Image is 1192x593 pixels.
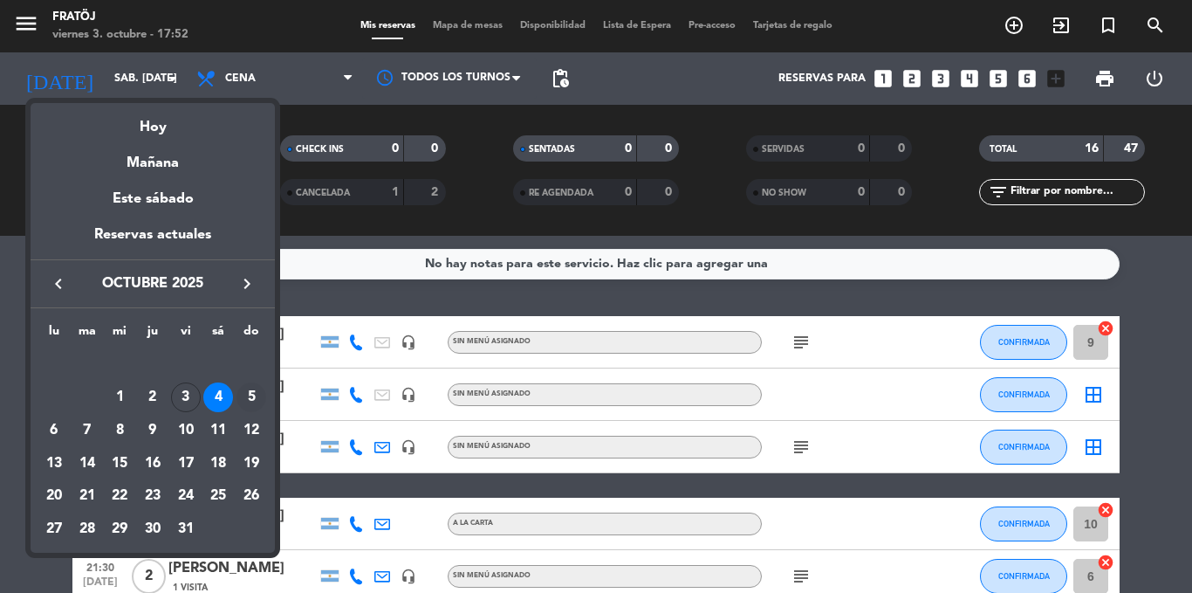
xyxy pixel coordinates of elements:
[236,416,266,445] div: 12
[138,416,168,445] div: 9
[169,447,202,480] td: 17 de octubre de 2025
[71,480,104,514] td: 21 de octubre de 2025
[105,383,134,412] div: 1
[103,480,136,514] td: 22 de octubre de 2025
[235,321,268,348] th: domingo
[31,175,275,224] div: Este sábado
[103,414,136,447] td: 8 de octubre de 2025
[236,449,266,479] div: 19
[72,514,102,544] div: 28
[39,416,69,445] div: 6
[202,480,236,514] td: 25 de octubre de 2025
[169,382,202,415] td: 3 de octubre de 2025
[171,482,201,512] div: 24
[31,224,275,259] div: Reservas actuales
[138,449,168,479] div: 16
[138,482,168,512] div: 23
[236,383,266,412] div: 5
[235,447,268,480] td: 19 de octubre de 2025
[138,383,168,412] div: 2
[38,348,268,382] td: OCT.
[203,482,233,512] div: 25
[171,416,201,445] div: 10
[39,482,69,512] div: 20
[39,514,69,544] div: 27
[136,382,169,415] td: 2 de octubre de 2025
[136,414,169,447] td: 9 de octubre de 2025
[171,514,201,544] div: 31
[38,414,71,447] td: 6 de octubre de 2025
[136,480,169,514] td: 23 de octubre de 2025
[235,414,268,447] td: 12 de octubre de 2025
[38,480,71,514] td: 20 de octubre de 2025
[203,416,233,445] div: 11
[72,449,102,479] div: 14
[105,514,134,544] div: 29
[48,273,69,294] i: keyboard_arrow_left
[138,514,168,544] div: 30
[105,482,134,512] div: 22
[31,139,275,175] div: Mañana
[202,447,236,480] td: 18 de octubre de 2025
[202,414,236,447] td: 11 de octubre de 2025
[71,414,104,447] td: 7 de octubre de 2025
[203,449,233,479] div: 18
[103,382,136,415] td: 1 de octubre de 2025
[71,321,104,348] th: martes
[39,449,69,479] div: 13
[43,272,74,295] button: keyboard_arrow_left
[72,482,102,512] div: 21
[169,513,202,546] td: 31 de octubre de 2025
[169,414,202,447] td: 10 de octubre de 2025
[136,447,169,480] td: 16 de octubre de 2025
[103,447,136,480] td: 15 de octubre de 2025
[202,382,236,415] td: 4 de octubre de 2025
[169,480,202,514] td: 24 de octubre de 2025
[169,321,202,348] th: viernes
[74,272,231,295] span: octubre 2025
[236,482,266,512] div: 26
[231,272,263,295] button: keyboard_arrow_right
[71,447,104,480] td: 14 de octubre de 2025
[103,321,136,348] th: miércoles
[203,383,233,412] div: 4
[171,449,201,479] div: 17
[136,513,169,546] td: 30 de octubre de 2025
[38,447,71,480] td: 13 de octubre de 2025
[105,449,134,479] div: 15
[71,513,104,546] td: 28 de octubre de 2025
[171,383,201,412] div: 3
[235,480,268,514] td: 26 de octubre de 2025
[136,321,169,348] th: jueves
[202,321,236,348] th: sábado
[235,382,268,415] td: 5 de octubre de 2025
[105,416,134,445] div: 8
[236,273,257,294] i: keyboard_arrow_right
[31,103,275,139] div: Hoy
[38,321,71,348] th: lunes
[72,416,102,445] div: 7
[103,513,136,546] td: 29 de octubre de 2025
[38,513,71,546] td: 27 de octubre de 2025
